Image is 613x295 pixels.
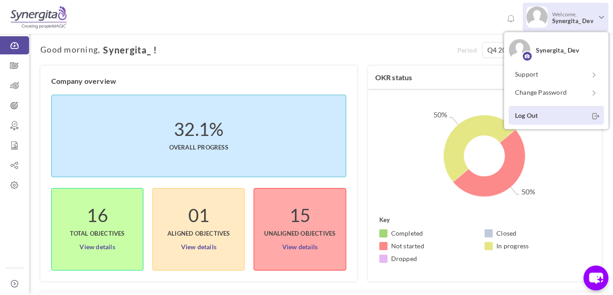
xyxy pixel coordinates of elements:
a: View details [282,238,318,252]
a: Support [509,65,604,83]
a: View details [79,238,115,252]
span: Welcome, [548,6,597,29]
a: Log Out [509,106,604,125]
label: OKR status [375,73,412,82]
span: Good morning [40,45,98,54]
img: Profile image [522,49,533,63]
label: 01 [188,211,209,220]
img: Photo [526,6,548,28]
label: 32.1% [174,125,223,134]
span: Synergita_ ! [100,45,157,55]
label: Key [379,215,390,224]
a: View details [181,238,216,252]
span: UnAligned Objectives [264,220,335,238]
input: Select Period * [482,42,596,58]
small: Closed [496,229,516,238]
span: Total objectives [70,220,124,238]
small: Not started [391,242,424,251]
button: chat-button [584,266,608,290]
small: Completed [391,229,423,238]
small: In progress [496,242,529,251]
h1: , [40,45,457,55]
span: Synergita_ Dev [536,46,579,54]
text: 50% [433,110,448,119]
a: Notifications [504,12,518,26]
span: Period [457,46,482,55]
img: Logo [10,6,67,29]
label: 15 [289,211,310,220]
span: Overall progress [169,134,228,152]
a: Change Password [509,83,604,102]
label: 16 [87,211,108,220]
span: Synergita_ Dev [552,18,595,24]
a: Photo Welcome,Synergita_ Dev [523,3,608,29]
img: Synergita_ Dev [509,39,530,61]
small: Dropped [391,254,417,263]
label: Company overview [51,77,116,86]
text: 50% [521,187,536,196]
span: Aligned Objectives [167,220,230,238]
